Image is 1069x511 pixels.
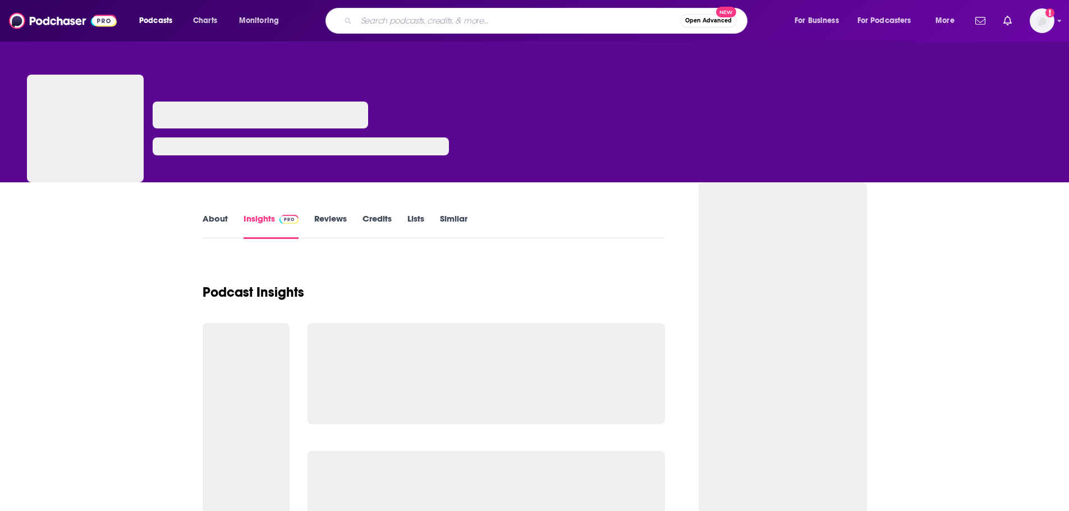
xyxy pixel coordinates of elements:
[363,213,392,239] a: Credits
[239,13,279,29] span: Monitoring
[1030,8,1054,33] span: Logged in as SimonElement
[407,213,424,239] a: Lists
[928,12,969,30] button: open menu
[680,14,737,27] button: Open AdvancedNew
[193,13,217,29] span: Charts
[850,12,928,30] button: open menu
[1045,8,1054,17] svg: Add a profile image
[685,18,732,24] span: Open Advanced
[971,11,990,30] a: Show notifications dropdown
[131,12,187,30] button: open menu
[139,13,172,29] span: Podcasts
[9,10,117,31] img: Podchaser - Follow, Share and Rate Podcasts
[440,213,467,239] a: Similar
[795,13,839,29] span: For Business
[279,215,299,224] img: Podchaser Pro
[203,213,228,239] a: About
[244,213,299,239] a: InsightsPodchaser Pro
[1030,8,1054,33] img: User Profile
[186,12,224,30] a: Charts
[716,7,736,17] span: New
[935,13,955,29] span: More
[356,12,680,30] input: Search podcasts, credits, & more...
[857,13,911,29] span: For Podcasters
[231,12,293,30] button: open menu
[787,12,853,30] button: open menu
[336,8,758,34] div: Search podcasts, credits, & more...
[203,284,304,301] h1: Podcast Insights
[999,11,1016,30] a: Show notifications dropdown
[314,213,347,239] a: Reviews
[1030,8,1054,33] button: Show profile menu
